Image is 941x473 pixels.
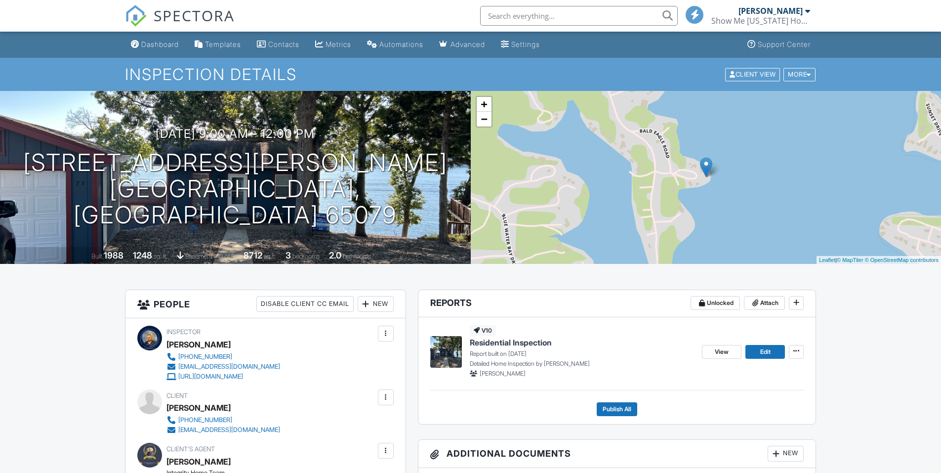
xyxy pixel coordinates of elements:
[125,290,406,318] h3: People
[326,40,351,48] div: Metrics
[166,415,280,425] a: [PHONE_NUMBER]
[91,253,102,260] span: Built
[724,70,782,78] a: Client View
[758,40,811,48] div: Support Center
[379,40,423,48] div: Automations
[127,36,183,54] a: Dashboard
[497,36,544,54] a: Settings
[154,253,167,260] span: sq. ft.
[205,40,241,48] div: Templates
[166,445,215,453] span: Client's Agent
[358,296,394,312] div: New
[166,400,231,415] div: [PERSON_NAME]
[244,250,262,260] div: 8712
[178,353,232,361] div: [PHONE_NUMBER]
[343,253,371,260] span: bathrooms
[166,454,231,469] a: [PERSON_NAME]
[125,5,147,27] img: The Best Home Inspection Software - Spectora
[156,127,315,140] h3: [DATE] 9:00 am - 12:00 pm
[133,250,152,260] div: 1248
[166,372,280,382] a: [URL][DOMAIN_NAME]
[292,253,320,260] span: bedrooms
[178,373,243,381] div: [URL][DOMAIN_NAME]
[480,6,678,26] input: Search everything...
[125,13,235,34] a: SPECTORA
[166,337,231,352] div: [PERSON_NAME]
[256,296,354,312] div: Disable Client CC Email
[178,363,280,371] div: [EMAIL_ADDRESS][DOMAIN_NAME]
[154,5,235,26] span: SPECTORA
[268,40,299,48] div: Contacts
[783,68,816,81] div: More
[166,352,280,362] a: [PHONE_NUMBER]
[16,150,455,228] h1: [STREET_ADDRESS][PERSON_NAME] [GEOGRAPHIC_DATA], [GEOGRAPHIC_DATA] 65079
[477,97,491,112] a: Zoom in
[477,112,491,127] a: Zoom out
[178,416,232,424] div: [PHONE_NUMBER]
[264,253,276,260] span: sq.ft.
[450,40,485,48] div: Advanced
[311,36,355,54] a: Metrics
[221,253,242,260] span: Lot Size
[738,6,803,16] div: [PERSON_NAME]
[363,36,427,54] a: Automations (Basic)
[711,16,810,26] div: Show Me Missouri Home Inspections LLC.
[286,250,291,260] div: 3
[166,328,201,336] span: Inspector
[253,36,303,54] a: Contacts
[725,68,780,81] div: Client View
[768,446,804,462] div: New
[329,250,341,260] div: 2.0
[435,36,489,54] a: Advanced
[865,257,939,263] a: © OpenStreetMap contributors
[125,66,817,83] h1: Inspection Details
[166,425,280,435] a: [EMAIL_ADDRESS][DOMAIN_NAME]
[166,392,188,399] span: Client
[837,257,863,263] a: © MapTiler
[178,426,280,434] div: [EMAIL_ADDRESS][DOMAIN_NAME]
[166,362,280,372] a: [EMAIL_ADDRESS][DOMAIN_NAME]
[185,253,212,260] span: basement
[819,257,835,263] a: Leaflet
[141,40,179,48] div: Dashboard
[104,250,123,260] div: 1988
[817,256,941,264] div: |
[511,40,540,48] div: Settings
[191,36,245,54] a: Templates
[743,36,815,54] a: Support Center
[418,440,816,468] h3: Additional Documents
